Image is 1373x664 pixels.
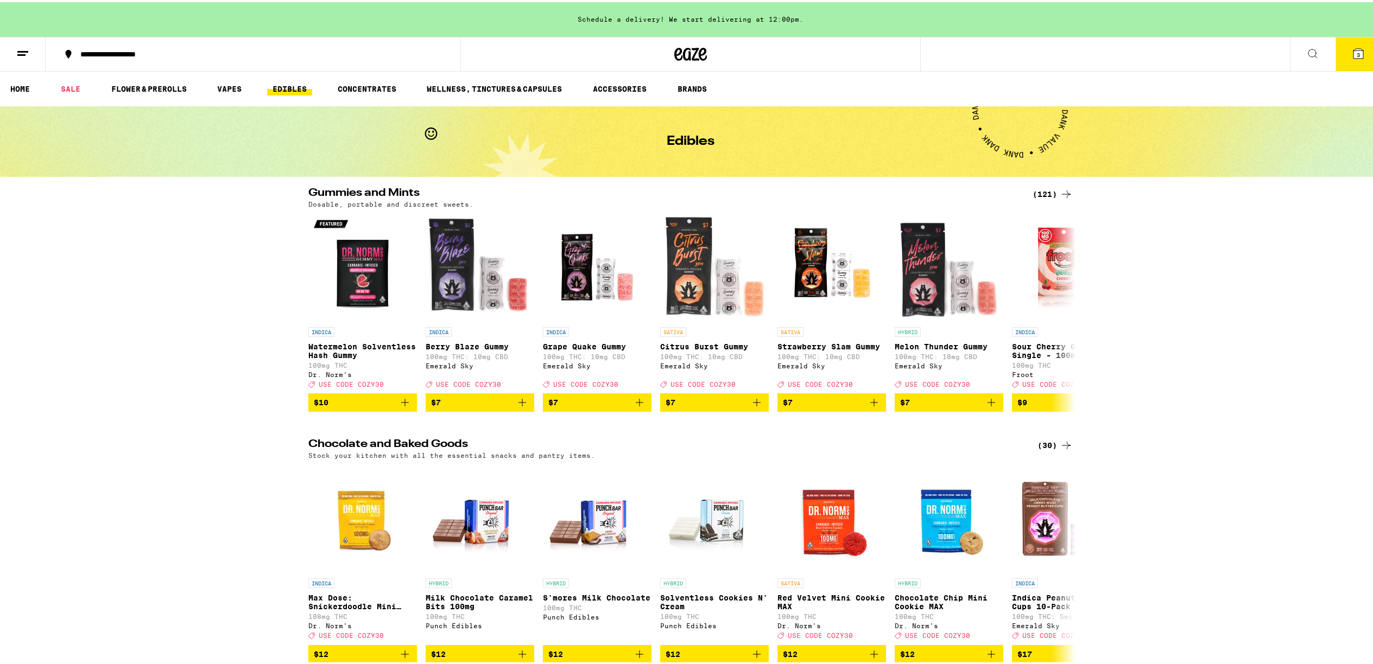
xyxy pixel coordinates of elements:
p: Melon Thunder Gummy [895,340,1003,349]
span: $10 [314,396,328,405]
a: Open page for Citrus Burst Gummy from Emerald Sky [660,211,769,391]
div: Dr. Norm's [308,369,417,376]
button: Add to bag [777,643,886,661]
div: Emerald Sky [895,360,1003,367]
img: Emerald Sky - Berry Blaze Gummy [426,211,534,320]
p: Red Velvet Mini Cookie MAX [777,591,886,609]
p: 100mg THC [777,611,886,618]
div: Emerald Sky [543,360,651,367]
span: $7 [900,396,910,405]
img: Dr. Norm's - Max Dose: Snickerdoodle Mini Cookie - Indica [308,462,417,571]
a: SALE [55,80,86,93]
div: Emerald Sky [777,360,886,367]
img: Emerald Sky - Strawberry Slam Gummy [777,211,886,320]
p: HYBRID [895,576,921,586]
img: Punch Edibles - Milk Chocolate Caramel Bits 100mg [426,462,534,571]
p: 108mg THC [308,611,417,618]
a: EDIBLES [267,80,312,93]
p: Dosable, portable and discreet sweets. [308,199,473,206]
div: Emerald Sky [660,360,769,367]
img: Emerald Sky - Citrus Burst Gummy [660,211,769,320]
button: Add to bag [895,391,1003,410]
span: $9 [1017,396,1027,405]
button: Add to bag [660,643,769,661]
img: Froot - Sour Cherry Gummy Single - 100mg [1012,211,1121,320]
a: VAPES [212,80,247,93]
div: Dr. Norm's [895,620,1003,627]
a: CONCENTRATES [332,80,402,93]
a: Open page for Indica Peanut Butter Cups 10-Pack from Emerald Sky [1012,462,1121,642]
span: $7 [548,396,558,405]
a: Open page for Melon Thunder Gummy from Emerald Sky [895,211,1003,391]
p: S'mores Milk Chocolate [543,591,651,600]
div: Punch Edibles [543,611,651,618]
p: INDICA [308,325,334,335]
span: $7 [666,396,675,405]
div: Dr. Norm's [777,620,886,627]
span: USE CODE COZY30 [905,379,970,386]
p: SATIVA [660,325,686,335]
div: Emerald Sky [1012,620,1121,627]
img: Punch Edibles - Solventless Cookies N' Cream [660,462,769,571]
span: $12 [900,648,915,656]
span: USE CODE COZY30 [319,630,384,637]
p: SATIVA [777,325,803,335]
p: 100mg THC [660,611,769,618]
p: 100mg THC: 10mg CBD [426,351,534,358]
p: 100mg THC: 10mg CBD [543,351,651,358]
img: Dr. Norm's - Red Velvet Mini Cookie MAX [777,462,886,571]
p: Milk Chocolate Caramel Bits 100mg [426,591,534,609]
button: Add to bag [308,643,417,661]
div: Emerald Sky [426,360,534,367]
p: 100mg THC: 10mg CBD [895,351,1003,358]
p: INDICA [1012,576,1038,586]
span: Hi. Need any help? [7,8,78,16]
button: Add to bag [777,391,886,410]
h2: Gummies and Mints [308,186,1020,199]
span: USE CODE COZY30 [1022,379,1087,386]
a: Open page for Grape Quake Gummy from Emerald Sky [543,211,651,391]
p: Max Dose: Snickerdoodle Mini Cookie - Indica [308,591,417,609]
p: SATIVA [777,576,803,586]
p: 100mg THC [1012,360,1121,367]
p: HYBRID [895,325,921,335]
span: $7 [783,396,793,405]
p: 100mg THC [426,611,534,618]
p: Sour Cherry Gummy Single - 100mg [1012,340,1121,357]
p: Watermelon Solventless Hash Gummy [308,340,417,357]
p: Stock your kitchen with all the essential snacks and pantry items. [308,450,595,457]
p: 100mg THC [308,360,417,367]
span: $12 [783,648,798,656]
a: WELLNESS, TINCTURES & CAPSULES [421,80,567,93]
p: Solventless Cookies N' Cream [660,591,769,609]
span: $12 [314,648,328,656]
a: Open page for Red Velvet Mini Cookie MAX from Dr. Norm's [777,462,886,642]
img: Dr. Norm's - Watermelon Solventless Hash Gummy [308,211,417,320]
p: Berry Blaze Gummy [426,340,534,349]
p: 100mg THC: 10mg CBD [777,351,886,358]
p: 100mg THC: 5mg CBD [1012,611,1121,618]
span: USE CODE COZY30 [1022,630,1087,637]
p: HYBRID [660,576,686,586]
span: USE CODE COZY30 [436,379,501,386]
a: Open page for Sour Cherry Gummy Single - 100mg from Froot [1012,211,1121,391]
div: Dr. Norm's [308,620,417,627]
p: HYBRID [543,576,569,586]
button: Add to bag [543,643,651,661]
a: FLOWER & PREROLLS [106,80,192,93]
p: Strawberry Slam Gummy [777,340,886,349]
a: HOME [5,80,35,93]
p: 100mg THC: 10mg CBD [660,351,769,358]
span: 3 [1357,49,1360,56]
button: Add to bag [1012,391,1121,410]
span: USE CODE COZY30 [788,630,853,637]
button: Add to bag [426,643,534,661]
img: Emerald Sky - Melon Thunder Gummy [895,211,1003,320]
div: Punch Edibles [426,620,534,627]
p: HYBRID [426,576,452,586]
a: (121) [1033,186,1073,199]
img: Dr. Norm's - Chocolate Chip Mini Cookie MAX [895,462,1003,571]
a: Open page for Milk Chocolate Caramel Bits 100mg from Punch Edibles [426,462,534,642]
p: INDICA [1012,325,1038,335]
